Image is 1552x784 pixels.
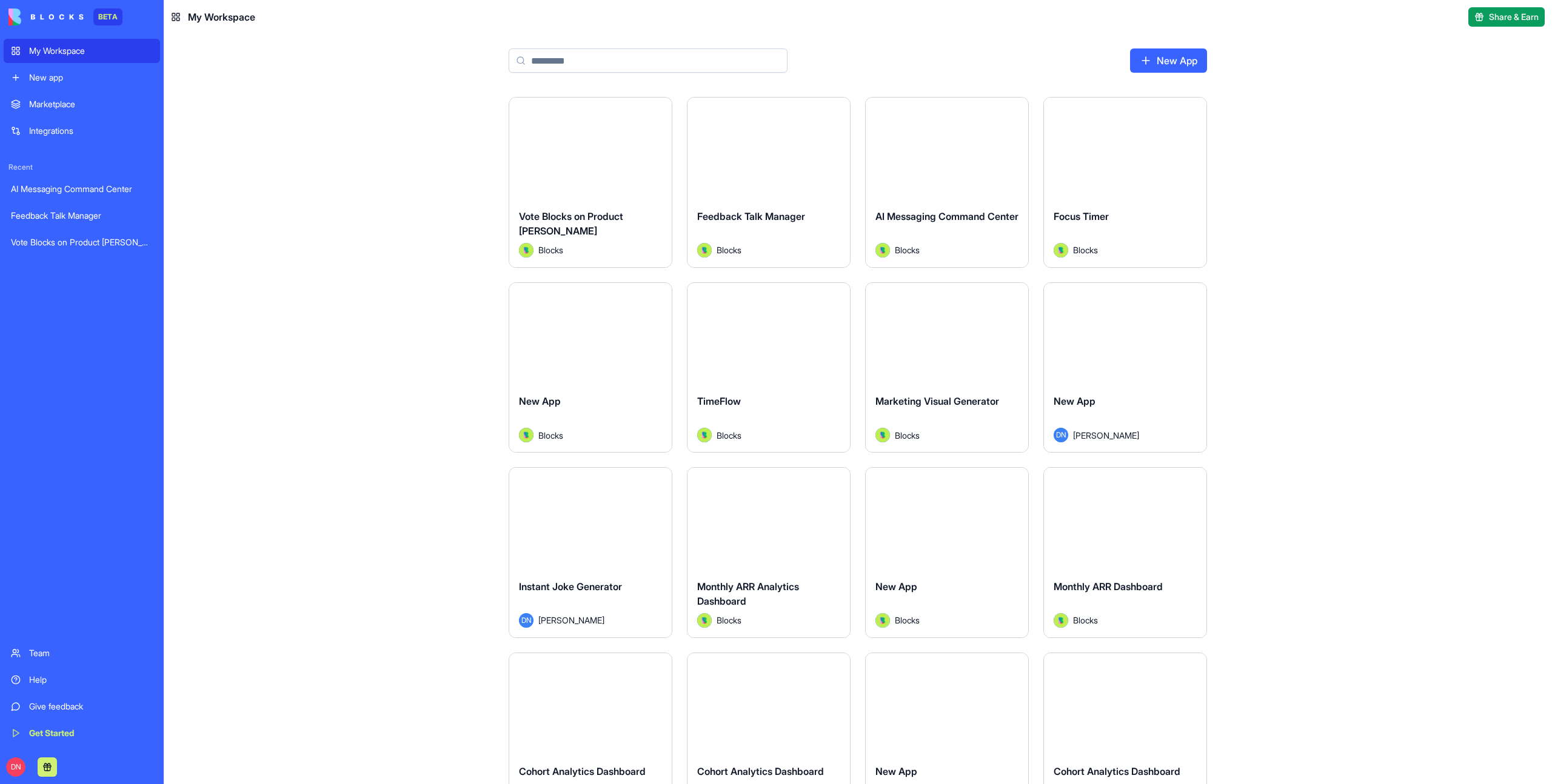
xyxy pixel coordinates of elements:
span: DN [519,613,533,628]
span: Cohort Analytics Dashboard [1054,765,1180,777]
span: Blocks [895,429,920,442]
img: Avatar [875,243,890,257]
span: Blocks [538,429,563,442]
span: Monthly ARR Analytics Dashboard [697,580,799,607]
span: DN [1054,428,1068,442]
div: My Workspace [29,45,153,57]
a: Give feedback [4,694,160,719]
span: Cohort Analytics Dashboard [697,765,824,777]
a: Integrations [4,119,160,143]
span: Blocks [717,244,741,256]
a: Feedback Talk ManagerAvatarBlocks [687,97,851,268]
div: Get Started [29,727,153,739]
span: Blocks [1073,614,1098,626]
div: Give feedback [29,700,153,713]
span: Share & Earn [1489,11,1539,23]
a: Marketplace [4,92,160,116]
img: Avatar [875,613,890,628]
button: Share & Earn [1468,7,1545,27]
span: [PERSON_NAME] [1073,429,1139,442]
a: AI Messaging Command Center [4,177,160,201]
div: AI Messaging Command Center [11,183,153,195]
span: New App [519,395,561,407]
a: Monthly ARR DashboardAvatarBlocks [1043,467,1207,638]
img: Avatar [875,428,890,442]
img: Avatar [697,613,712,628]
img: Avatar [1054,243,1068,257]
a: New AppAvatarBlocks [865,467,1029,638]
img: Avatar [519,243,533,257]
div: Vote Blocks on Product [PERSON_NAME] [11,236,153,248]
span: TimeFlow [697,395,741,407]
div: Team [29,647,153,659]
span: Blocks [717,614,741,626]
div: New app [29,71,153,84]
a: BETA [8,8,122,25]
a: Monthly ARR Analytics DashboardAvatarBlocks [687,467,851,638]
a: Marketing Visual GeneratorAvatarBlocks [865,282,1029,453]
a: Get Started [4,721,160,745]
a: Help [4,668,160,692]
div: Integrations [29,125,153,137]
span: New App [875,765,917,777]
span: AI Messaging Command Center [875,210,1018,222]
img: Avatar [519,428,533,442]
span: Blocks [895,244,920,256]
a: New AppDN[PERSON_NAME] [1043,282,1207,453]
span: Marketing Visual Generator [875,395,999,407]
a: TimeFlowAvatarBlocks [687,282,851,453]
span: Vote Blocks on Product [PERSON_NAME] [519,210,623,237]
div: Feedback Talk Manager [11,210,153,222]
a: Feedback Talk Manager [4,204,160,228]
span: Cohort Analytics Dashboard [519,765,646,777]
span: Focus Timer [1054,210,1109,222]
span: [PERSON_NAME] [538,614,604,626]
span: Blocks [538,244,563,256]
a: Instant Joke GeneratorDN[PERSON_NAME] [509,467,672,638]
a: AI Messaging Command CenterAvatarBlocks [865,97,1029,268]
a: My Workspace [4,39,160,63]
a: Vote Blocks on Product [PERSON_NAME]AvatarBlocks [509,97,672,268]
span: Feedback Talk Manager [697,210,805,222]
a: Focus TimerAvatarBlocks [1043,97,1207,268]
a: New app [4,65,160,90]
a: New AppAvatarBlocks [509,282,672,453]
div: BETA [93,8,122,25]
img: logo [8,8,84,25]
span: Blocks [717,429,741,442]
img: Avatar [697,428,712,442]
img: Avatar [1054,613,1068,628]
span: DN [6,757,25,777]
a: New App [1130,48,1207,73]
span: Instant Joke Generator [519,580,622,593]
a: Vote Blocks on Product [PERSON_NAME] [4,230,160,254]
div: Help [29,674,153,686]
span: New App [1054,395,1095,407]
span: Monthly ARR Dashboard [1054,580,1163,593]
div: Marketplace [29,98,153,110]
span: New App [875,580,917,593]
a: Team [4,641,160,665]
img: Avatar [697,243,712,257]
span: Recent [4,162,160,172]
span: Blocks [895,614,920,626]
span: Blocks [1073,244,1098,256]
span: My Workspace [188,10,255,24]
